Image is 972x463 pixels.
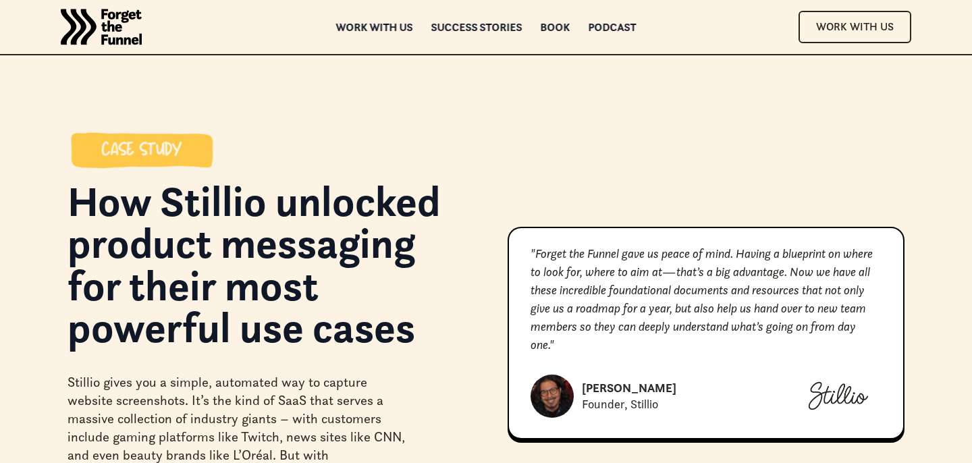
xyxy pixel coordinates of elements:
div: [PERSON_NAME] [582,380,676,396]
a: Success Stories [431,22,522,32]
h1: How Stillio unlocked product messaging for their most powerful use cases [67,180,464,362]
a: Book [541,22,570,32]
em: "Forget the Funnel gave us peace of mind. Having a blueprint on where to look for, where to aim a... [531,246,873,352]
a: Work with us [336,22,413,32]
div: Founder, Stillio [582,396,658,412]
a: Podcast [589,22,637,32]
a: Work With Us [799,11,911,43]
